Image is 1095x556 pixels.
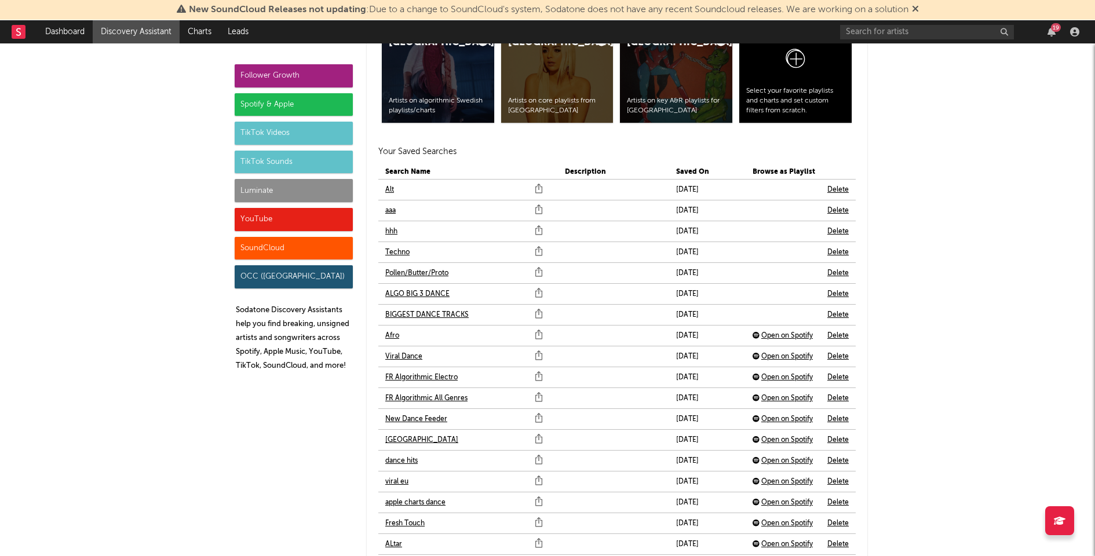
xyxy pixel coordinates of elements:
[753,496,820,510] div: Open on Spotify
[753,537,820,551] div: Open on Spotify
[385,517,425,531] a: Fresh Touch
[761,374,813,381] span: Open on Spotify
[1047,27,1056,36] button: 19
[739,29,852,123] a: Select your favorite playlists and charts and set custom filters from scratch.
[753,329,820,343] div: Open on Spotify
[669,388,746,409] td: [DATE]
[820,242,856,263] td: Delete
[761,499,813,506] span: Open on Spotify
[669,367,746,388] td: [DATE]
[820,325,856,346] td: Delete
[235,265,353,288] div: OCC ([GEOGRAPHIC_DATA])
[620,29,732,123] a: [GEOGRAPHIC_DATA]Artists on key A&R playlists for [GEOGRAPHIC_DATA]
[385,537,402,551] a: ALtar
[669,451,746,471] td: [DATE]
[761,416,813,423] span: Open on Spotify
[753,412,820,426] div: Open on Spotify
[385,433,458,447] a: [GEOGRAPHIC_DATA]
[746,165,820,180] th: Browse as Playlist
[669,534,746,555] td: [DATE]
[669,305,746,325] td: [DATE]
[93,20,180,43] a: Discovery Assistant
[753,350,820,364] div: Open on Spotify
[820,367,856,388] td: Delete
[501,29,614,123] a: [GEOGRAPHIC_DATA]Artists on core playlists from [GEOGRAPHIC_DATA]
[669,180,746,200] td: [DATE]
[669,513,746,534] td: [DATE]
[669,221,746,242] td: [DATE]
[385,392,468,405] a: FR Algorithmic All Genres
[235,122,353,145] div: TikTok Videos
[189,5,366,14] span: New SoundCloud Releases not updating
[385,350,422,364] a: Viral Dance
[180,20,220,43] a: Charts
[669,263,746,284] td: [DATE]
[385,454,418,468] a: dance hits
[820,409,856,430] td: Delete
[669,471,746,492] td: [DATE]
[378,165,558,180] th: Search Name
[753,433,820,447] div: Open on Spotify
[378,145,856,159] h2: Your Saved Searches
[761,332,813,339] span: Open on Spotify
[820,284,856,305] td: Delete
[385,225,397,239] a: hhh
[820,180,856,200] td: Delete
[627,96,725,116] div: Artists on key A&R playlists for [GEOGRAPHIC_DATA]
[761,520,813,527] span: Open on Spotify
[669,492,746,513] td: [DATE]
[385,308,469,322] a: BIGGEST DANCE TRACKS
[753,371,820,385] div: Open on Spotify
[385,412,447,426] a: New Dance Feeder
[669,200,746,221] td: [DATE]
[235,64,353,87] div: Follower Growth
[189,5,908,14] span: : Due to a change to SoundCloud's system, Sodatone does not have any recent Soundcloud releases. ...
[820,430,856,451] td: Delete
[761,458,813,464] span: Open on Spotify
[669,346,746,367] td: [DATE]
[385,329,399,343] a: Afro
[753,475,820,489] div: Open on Spotify
[385,183,394,197] a: Alt
[385,287,450,301] a: ALGO BIG 3 DANCE
[820,451,856,471] td: Delete
[820,513,856,534] td: Delete
[220,20,257,43] a: Leads
[753,454,820,468] div: Open on Spotify
[912,5,919,14] span: Dismiss
[385,246,410,259] a: Techno
[385,266,448,280] a: Pollen/Butter/Proto
[746,86,845,115] div: Select your favorite playlists and charts and set custom filters from scratch.
[236,303,353,373] p: Sodatone Discovery Assistants help you find breaking, unsigned artists and songwriters across Spo...
[761,478,813,485] span: Open on Spotify
[669,409,746,430] td: [DATE]
[820,534,856,555] td: Delete
[508,96,607,116] div: Artists on core playlists from [GEOGRAPHIC_DATA]
[761,353,813,360] span: Open on Spotify
[820,221,856,242] td: Delete
[235,179,353,202] div: Luminate
[820,200,856,221] td: Delete
[669,325,746,346] td: [DATE]
[385,496,446,510] a: apple charts dance
[669,430,746,451] td: [DATE]
[820,263,856,284] td: Delete
[1051,23,1061,32] div: 19
[820,388,856,409] td: Delete
[389,96,487,116] div: Artists on algorithmic Swedish playlists/charts
[669,242,746,263] td: [DATE]
[820,346,856,367] td: Delete
[753,517,820,531] div: Open on Spotify
[558,165,669,180] th: Description
[820,471,856,492] td: Delete
[761,541,813,548] span: Open on Spotify
[820,305,856,325] td: Delete
[385,371,458,385] a: FR Algorithmic Electro
[820,492,856,513] td: Delete
[753,392,820,405] div: Open on Spotify
[382,29,494,123] a: [GEOGRAPHIC_DATA]Artists on algorithmic Swedish playlists/charts
[761,437,813,444] span: Open on Spotify
[37,20,93,43] a: Dashboard
[761,395,813,402] span: Open on Spotify
[840,25,1014,39] input: Search for artists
